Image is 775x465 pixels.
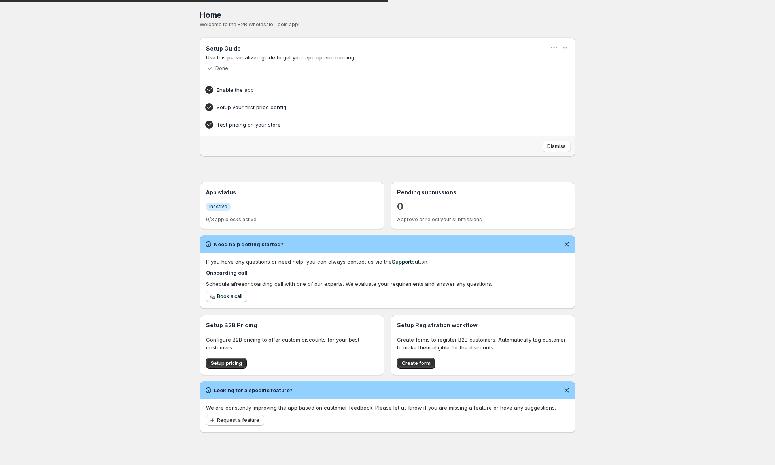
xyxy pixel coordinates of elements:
[217,86,534,94] h4: Enable the app
[200,10,221,20] span: Home
[561,239,572,250] button: Dismiss notification
[397,216,569,223] p: Approve or reject your submissions
[547,143,566,150] span: Dismiss
[211,360,242,366] span: Setup pricing
[217,121,534,129] h4: Test pricing on your store
[402,360,431,366] span: Create form
[542,141,571,152] button: Dismiss
[200,21,575,28] p: Welcome to the B2B Wholesale Tools app!
[217,103,534,111] h4: Setup your first price config
[206,336,378,351] p: Configure B2B pricing to offer custom discounts for your best customers.
[561,385,572,396] button: Dismiss notification
[206,269,569,277] h4: Onboarding call
[217,293,242,300] span: Book a call
[206,188,378,196] h3: App status
[397,358,435,369] button: Create form
[397,336,569,351] p: Create forms to register B2B customers. Automatically tag customer to make them eligible for the ...
[206,258,569,266] div: If you have any questions or need help, you can always contact us via the button.
[214,386,293,394] h2: Looking for a specific feature?
[215,65,228,72] p: Done
[206,321,378,329] h3: Setup B2B Pricing
[206,216,378,223] p: 0/3 app blocks active
[214,240,284,248] h2: Need help getting started?
[397,200,403,213] a: 0
[397,321,569,329] h3: Setup Registration workflow
[206,202,231,211] a: InfoInactive
[217,417,259,423] span: Request a feature
[206,404,569,412] p: We are constantly improving the app based on customer feedback. Please let us know if you are mis...
[206,291,247,302] a: Book a call
[206,358,247,369] button: Setup pricing
[206,280,569,288] div: Schedule a onboarding call with one of our experts. We evaluate your requirements and answer any ...
[209,203,227,210] span: Inactive
[234,281,244,287] b: free
[206,45,241,53] h3: Setup Guide
[206,53,569,61] p: Use this personalized guide to get your app up and running.
[206,415,264,426] button: Request a feature
[397,188,569,196] h3: Pending submissions
[392,258,412,265] a: Support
